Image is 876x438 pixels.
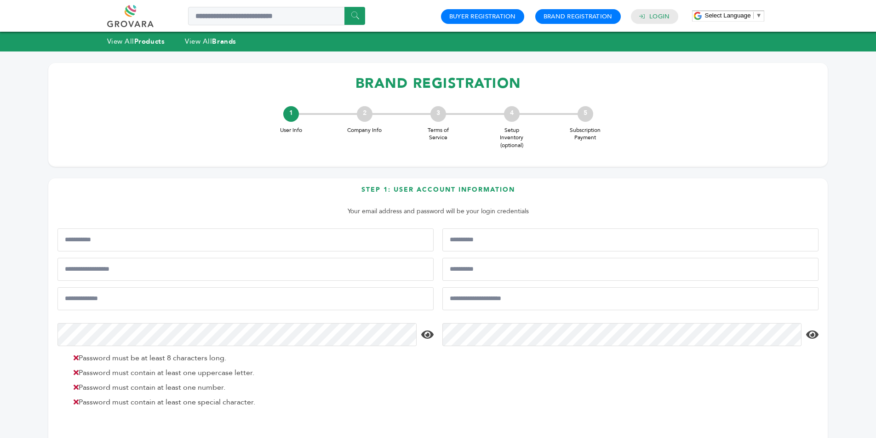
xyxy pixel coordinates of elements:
span: ​ [753,12,754,19]
a: Select Language​ [705,12,762,19]
a: Buyer Registration [449,12,516,21]
div: 3 [430,106,446,122]
span: Terms of Service [420,126,457,142]
div: 4 [504,106,520,122]
a: View AllProducts [107,37,165,46]
span: ▼ [756,12,762,19]
input: Email Address* [57,287,434,310]
input: Search a product or brand... [188,7,365,25]
h1: BRAND REGISTRATION [57,70,819,97]
input: Confirm Password* [442,323,802,346]
span: Select Language [705,12,751,19]
h3: Step 1: User Account Information [57,185,819,201]
span: Company Info [346,126,383,134]
span: Setup Inventory (optional) [493,126,530,149]
div: 2 [357,106,372,122]
li: Password must be at least 8 characters long. [69,353,431,364]
span: User Info [273,126,309,134]
a: Brand Registration [544,12,613,21]
li: Password must contain at least one uppercase letter. [69,367,431,378]
input: First Name* [57,228,434,251]
a: View AllBrands [185,37,236,46]
strong: Products [134,37,165,46]
input: Job Title* [442,258,819,281]
li: Password must contain at least one special character. [69,397,431,408]
p: Your email address and password will be your login credentials [62,206,814,217]
span: Subscription Payment [567,126,604,142]
div: 1 [283,106,299,122]
a: Login [649,12,670,21]
strong: Brands [212,37,236,46]
input: Mobile Phone Number [57,258,434,281]
input: Password* [57,323,417,346]
input: Confirm Email Address* [442,287,819,310]
input: Last Name* [442,228,819,251]
li: Password must contain at least one number. [69,382,431,393]
div: 5 [578,106,593,122]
